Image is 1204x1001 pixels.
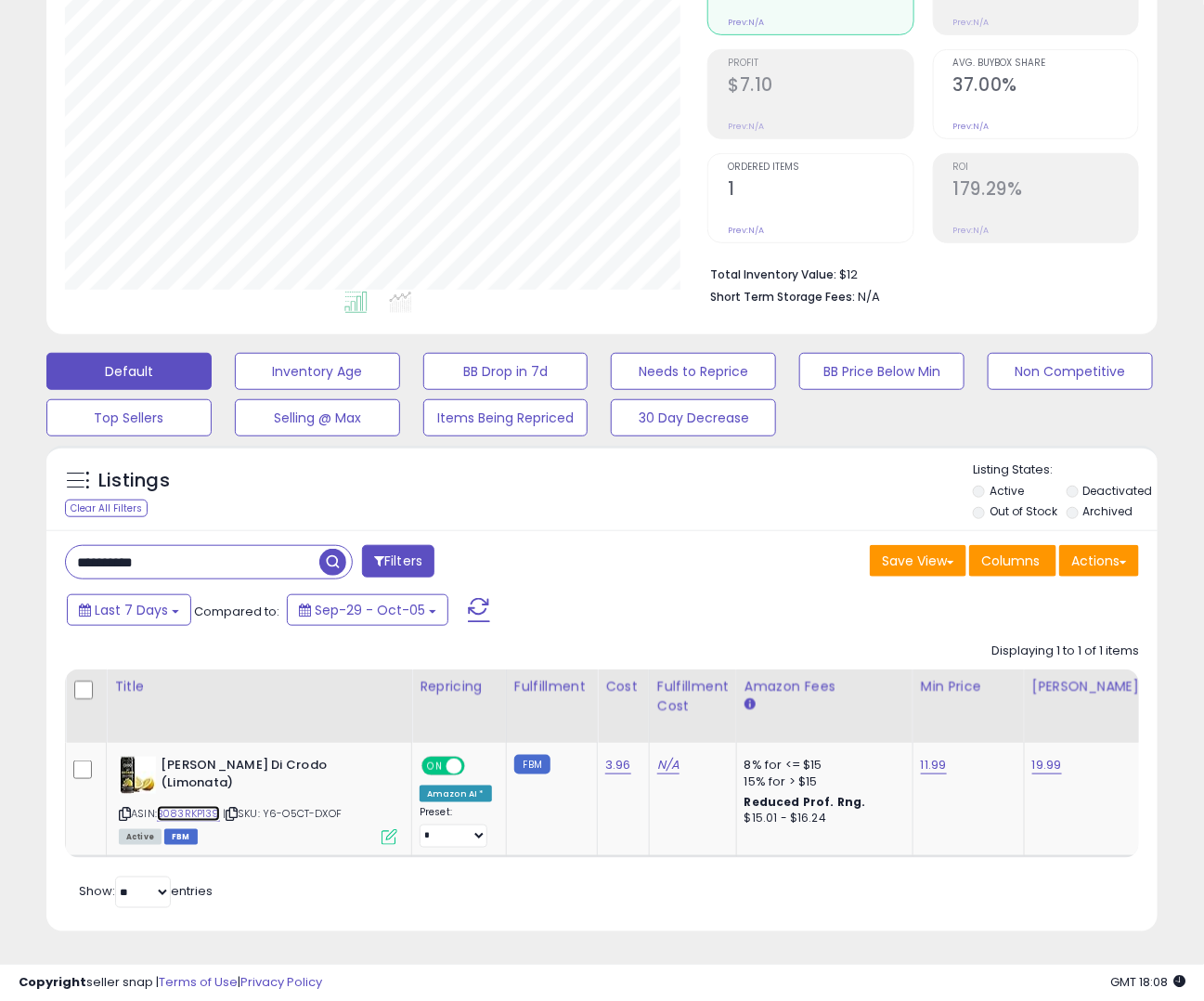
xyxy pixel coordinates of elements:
a: Terms of Use [159,973,238,991]
button: BB Price Below Min [799,353,964,390]
span: Last 7 Days [95,601,168,619]
span: All listings currently available for purchase on Amazon [119,829,162,845]
a: B083RKP139 [157,806,220,822]
h2: 1 [728,178,913,203]
span: ROI [953,162,1138,173]
button: Save View [870,545,966,577]
small: Amazon Fees. [744,696,756,713]
div: Clear All Filters [65,500,148,517]
span: | SKU: Y6-O5CT-DXOF [223,806,342,821]
h2: $7.10 [728,74,913,99]
small: Prev: N/A [728,17,764,28]
span: Sep-29 - Oct-05 [315,601,425,619]
button: Selling @ Max [235,399,400,436]
span: FBM [164,829,198,845]
button: BB Drop in 7d [423,353,589,390]
button: Default [46,353,212,390]
h2: 37.00% [953,74,1138,99]
small: FBM [514,755,550,774]
b: Short Term Storage Fees: [710,289,855,305]
span: Columns [981,552,1040,570]
div: 8% for <= $15 [744,757,899,773]
div: Repricing [420,677,498,696]
b: Reduced Prof. Rng. [744,794,866,810]
div: 15% for > $15 [744,773,899,790]
button: Items Being Repriced [423,399,589,436]
p: Listing States: [973,461,1158,479]
small: Prev: N/A [953,121,990,132]
div: Cost [605,677,641,696]
button: Sep-29 - Oct-05 [287,594,448,626]
small: Prev: N/A [953,225,990,236]
button: Top Sellers [46,399,212,436]
li: $12 [710,262,1125,284]
div: Title [114,677,404,696]
span: Show: entries [79,882,213,900]
div: $15.01 - $16.24 [744,811,899,826]
div: Displaying 1 to 1 of 1 items [991,643,1139,660]
label: Active [990,483,1024,499]
div: Min Price [921,677,1016,696]
span: OFF [462,759,492,774]
label: Out of Stock [990,503,1057,519]
button: Last 7 Days [67,594,191,626]
a: 3.96 [605,756,631,774]
small: Prev: N/A [728,225,764,236]
h2: 179.29% [953,178,1138,203]
div: Amazon AI * [420,786,492,802]
div: Fulfillment Cost [657,677,729,716]
label: Archived [1082,503,1133,519]
b: Total Inventory Value: [710,266,836,282]
span: N/A [858,288,880,305]
span: Compared to: [194,603,279,620]
h5: Listings [98,468,170,494]
label: Deactivated [1082,483,1152,499]
span: Ordered Items [728,162,913,173]
div: [PERSON_NAME] [1032,677,1143,696]
span: Profit [728,58,913,69]
div: Preset: [420,806,492,848]
button: 30 Day Decrease [611,399,776,436]
span: 2025-10-13 18:08 GMT [1110,973,1185,991]
a: 19.99 [1032,756,1062,774]
a: Privacy Policy [240,973,322,991]
span: ON [423,759,447,774]
small: Prev: N/A [953,17,990,28]
div: Amazon Fees [744,677,905,696]
div: seller snap | | [19,974,322,992]
small: Prev: N/A [728,121,764,132]
a: 11.99 [921,756,947,774]
button: Filters [362,545,434,578]
button: Inventory Age [235,353,400,390]
button: Columns [969,545,1056,577]
img: 51D+HeDJ3TL._SL40_.jpg [119,757,156,794]
b: [PERSON_NAME] Di Crodo (Limonata) [161,757,386,796]
div: Fulfillment [514,677,589,696]
button: Non Competitive [988,353,1153,390]
a: N/A [657,756,680,774]
div: ASIN: [119,757,397,843]
button: Actions [1059,545,1139,577]
span: Avg. Buybox Share [953,58,1138,69]
strong: Copyright [19,973,86,991]
button: Needs to Reprice [611,353,776,390]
